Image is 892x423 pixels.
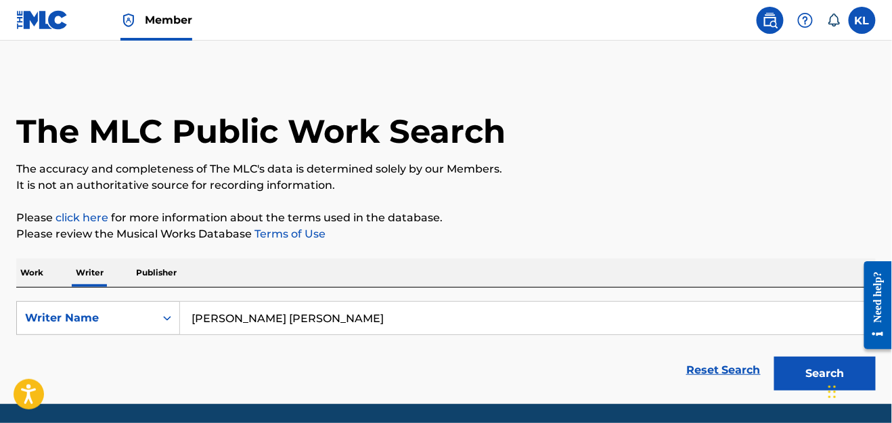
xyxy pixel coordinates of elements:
p: Work [16,259,47,287]
h1: The MLC Public Work Search [16,111,506,152]
span: Member [145,12,192,28]
iframe: Resource Center [854,251,892,360]
div: User Menu [849,7,876,34]
div: Writer Name [25,310,147,326]
p: Publisher [132,259,181,287]
div: Drag [828,372,837,412]
a: Public Search [757,7,784,34]
a: Terms of Use [252,227,326,240]
iframe: Chat Widget [824,358,892,423]
img: help [797,12,813,28]
img: search [762,12,778,28]
p: It is not an authoritative source for recording information. [16,177,876,194]
img: Top Rightsholder [120,12,137,28]
p: Please review the Musical Works Database [16,226,876,242]
p: Writer [72,259,108,287]
div: Help [792,7,819,34]
a: click here [55,211,108,224]
a: Reset Search [679,355,767,385]
img: MLC Logo [16,10,68,30]
button: Search [774,357,876,391]
p: Please for more information about the terms used in the database. [16,210,876,226]
div: Notifications [827,14,841,27]
form: Search Form [16,301,876,397]
p: The accuracy and completeness of The MLC's data is determined solely by our Members. [16,161,876,177]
